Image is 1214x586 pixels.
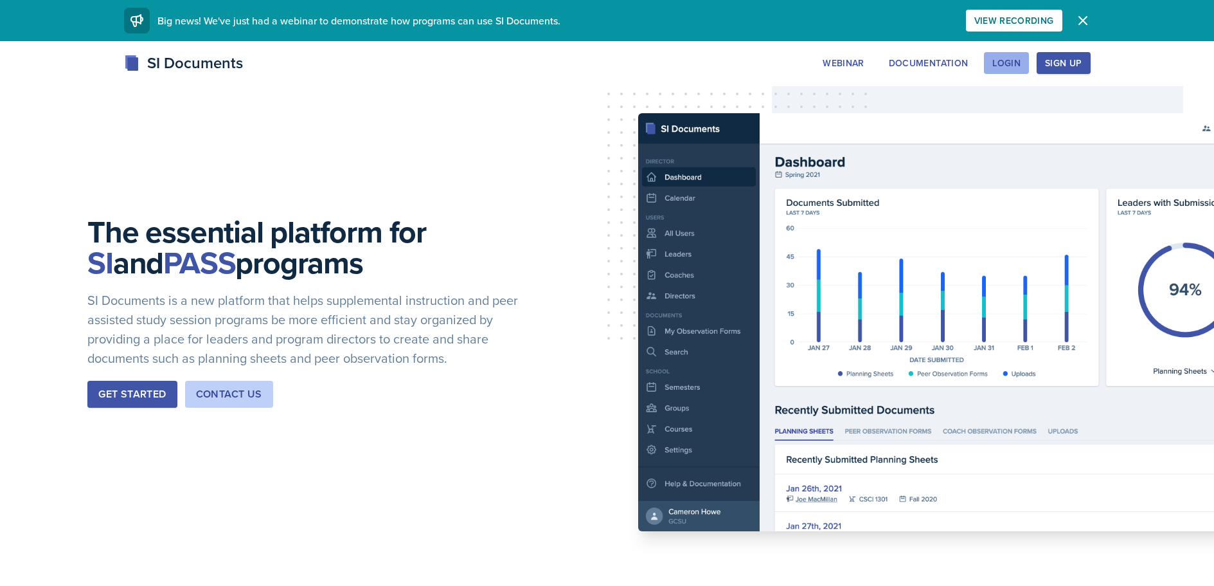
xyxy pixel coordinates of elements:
button: Webinar [814,52,872,74]
button: View Recording [966,10,1062,32]
div: Contact Us [196,387,262,402]
div: Login [992,58,1021,68]
button: Login [984,52,1029,74]
div: Documentation [889,58,969,68]
button: Get Started [87,381,177,408]
button: Documentation [880,52,977,74]
div: View Recording [974,15,1054,26]
div: Get Started [98,387,166,402]
button: Sign Up [1037,52,1090,74]
div: Sign Up [1045,58,1082,68]
div: SI Documents [124,51,243,75]
span: Big news! We've just had a webinar to demonstrate how programs can use SI Documents. [157,14,560,28]
div: Webinar [823,58,864,68]
button: Contact Us [185,381,273,408]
